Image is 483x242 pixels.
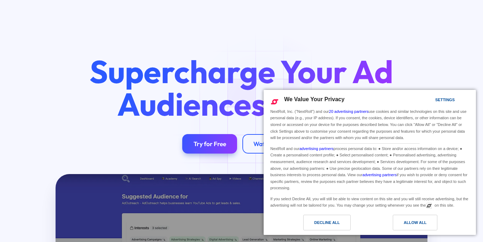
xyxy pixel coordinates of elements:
div: NextRoll and our process personal data to: ● Store and/or access information on a device; ● Creat... [269,144,471,192]
div: NextRoll, Inc. ("NextRoll") and our use cookies and similar technologies on this site and use per... [269,108,471,142]
a: Allow All [370,215,472,234]
a: advertising partners [299,146,334,151]
div: Try for Free [194,140,226,148]
div: Watch Demo [253,140,289,148]
div: Settings [435,96,455,104]
a: advertising partners [362,173,397,177]
h1: Supercharge Your Ad Audiences [76,55,407,121]
div: If you select Decline All, you will still be able to view content on this site and you will still... [269,194,471,209]
div: Decline All [314,219,340,226]
div: Allow All [404,219,426,226]
a: 20 advertising partners [329,109,369,114]
a: Settings [423,94,440,107]
span: with AI [266,84,366,124]
a: Try for Free [182,134,237,154]
span: We Value Your Privacy [284,96,345,102]
a: Decline All [268,215,370,234]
